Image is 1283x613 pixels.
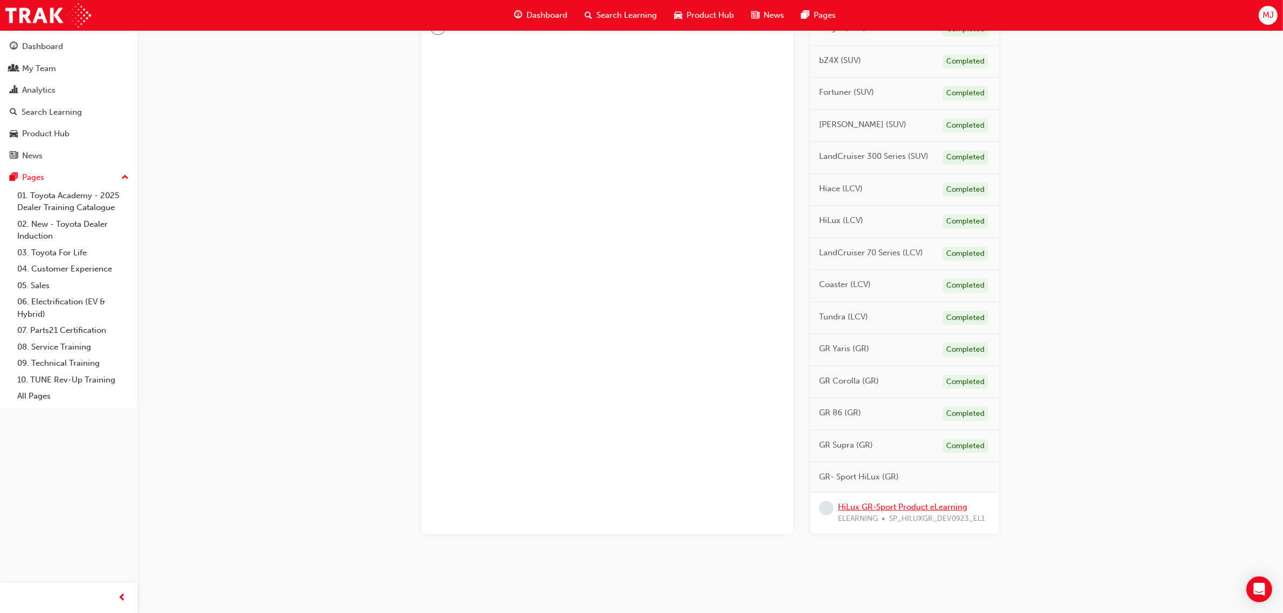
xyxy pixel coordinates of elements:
[13,322,133,339] a: 07. Parts21 Certification
[819,439,873,451] span: GR Supra (GR)
[4,168,133,187] button: Pages
[819,311,868,323] span: Tundra (LCV)
[942,183,988,197] div: Completed
[514,9,522,22] span: guage-icon
[597,9,657,22] span: Search Learning
[4,37,133,57] a: Dashboard
[13,294,133,322] a: 06. Electrification (EV & Hybrid)
[4,124,133,144] a: Product Hub
[819,501,834,516] span: learningRecordVerb_NONE-icon
[585,9,592,22] span: search-icon
[819,343,869,355] span: GR Yaris (GR)
[121,171,129,185] span: up-icon
[526,9,567,22] span: Dashboard
[942,407,988,421] div: Completed
[942,247,988,261] div: Completed
[942,150,988,165] div: Completed
[576,4,665,26] a: search-iconSearch Learning
[801,9,809,22] span: pages-icon
[674,9,682,22] span: car-icon
[814,9,836,22] span: Pages
[22,106,82,119] div: Search Learning
[505,4,576,26] a: guage-iconDashboard
[22,62,56,75] div: My Team
[764,9,784,22] span: News
[13,388,133,405] a: All Pages
[793,4,844,26] a: pages-iconPages
[4,34,133,168] button: DashboardMy TeamAnalyticsSearch LearningProduct HubNews
[22,40,63,53] div: Dashboard
[819,183,863,195] span: Hiace (LCV)
[13,277,133,294] a: 05. Sales
[819,471,899,483] span: GR- Sport HiLux (GR)
[838,502,967,512] a: HiLux GR-Sport Product eLearning
[10,173,18,183] span: pages-icon
[13,187,133,216] a: 01. Toyota Academy - 2025 Dealer Training Catalogue
[942,375,988,389] div: Completed
[889,513,985,525] span: SP_HILUXGR_DEV0923_EL1
[4,80,133,100] a: Analytics
[119,591,127,605] span: prev-icon
[4,146,133,166] a: News
[1263,9,1274,22] span: MJ
[942,278,988,293] div: Completed
[13,261,133,277] a: 04. Customer Experience
[10,129,18,139] span: car-icon
[10,86,18,95] span: chart-icon
[819,214,863,227] span: HiLux (LCV)
[942,54,988,69] div: Completed
[819,119,906,131] span: [PERSON_NAME] (SUV)
[13,216,133,245] a: 02. New - Toyota Dealer Induction
[942,86,988,101] div: Completed
[13,245,133,261] a: 03. Toyota For Life
[5,3,91,27] img: Trak
[10,42,18,52] span: guage-icon
[942,439,988,454] div: Completed
[686,9,734,22] span: Product Hub
[13,372,133,388] a: 10. TUNE Rev-Up Training
[4,59,133,79] a: My Team
[942,119,988,133] div: Completed
[13,339,133,356] a: 08. Service Training
[22,128,70,140] div: Product Hub
[942,311,988,325] div: Completed
[819,407,861,419] span: GR 86 (GR)
[819,54,861,67] span: bZ4X (SUV)
[751,9,759,22] span: news-icon
[22,84,56,96] div: Analytics
[10,151,18,161] span: news-icon
[743,4,793,26] a: news-iconNews
[819,86,874,99] span: Fortuner (SUV)
[819,247,923,259] span: LandCruiser 70 Series (LCV)
[22,150,43,162] div: News
[819,375,879,387] span: GR Corolla (GR)
[10,108,17,117] span: search-icon
[838,513,878,525] span: ELEARNING
[1259,6,1278,25] button: MJ
[942,343,988,357] div: Completed
[13,355,133,372] a: 09. Technical Training
[665,4,743,26] a: car-iconProduct Hub
[819,150,928,163] span: LandCruiser 300 Series (SUV)
[942,214,988,229] div: Completed
[819,278,871,291] span: Coaster (LCV)
[22,171,44,184] div: Pages
[1246,576,1272,602] div: Open Intercom Messenger
[10,64,18,74] span: people-icon
[4,102,133,122] a: Search Learning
